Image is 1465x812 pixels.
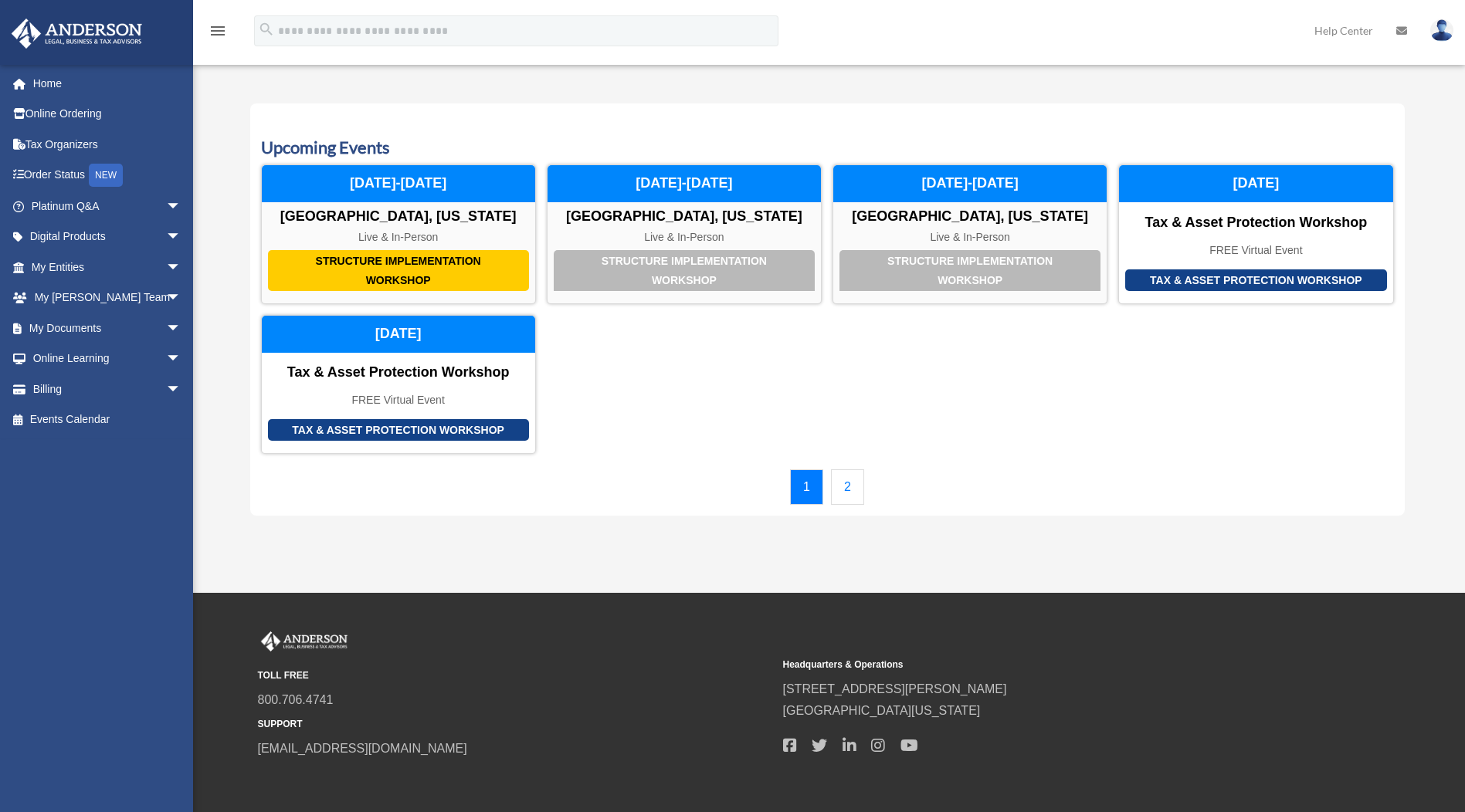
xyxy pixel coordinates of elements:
[831,469,864,505] a: 2
[11,129,205,160] a: Tax Organizers
[11,374,205,404] a: Billingarrow_drop_down
[547,164,822,304] a: Structure Implementation Workshop [GEOGRAPHIC_DATA], [US_STATE] Live & In-Person [DATE]-[DATE]
[548,165,821,202] div: [DATE]-[DATE]
[261,136,1394,160] h3: Upcoming Events
[790,469,823,505] a: 1
[11,313,205,343] a: My Documentsarrow_drop_down
[268,250,529,291] div: Structure Implementation Workshop
[548,208,821,225] div: [GEOGRAPHIC_DATA], [US_STATE]
[11,283,205,313] a: My [PERSON_NAME] Teamarrow_drop_down
[262,316,535,353] div: [DATE]
[11,99,205,130] a: Online Ordering
[1125,269,1386,292] div: Tax & Asset Protection Workshop
[262,165,535,202] div: [DATE]-[DATE]
[554,250,815,291] div: Structure Implementation Workshop
[258,668,772,684] small: TOLL FREE
[258,631,351,651] img: Anderson Advisors Platinum Portal
[1119,244,1392,257] div: FREE Virtual Event
[261,315,536,454] a: Tax & Asset Protection Workshop Tax & Asset Protection Workshop FREE Virtual Event [DATE]
[7,19,147,49] img: Anderson Advisors Platinum Portal
[833,231,1107,244] div: Live & In-Person
[783,657,1297,673] small: Headquarters & Operations
[262,208,535,225] div: [GEOGRAPHIC_DATA], [US_STATE]
[1118,164,1393,304] a: Tax & Asset Protection Workshop Tax & Asset Protection Workshop FREE Virtual Event [DATE]
[209,27,227,40] a: menu
[258,21,275,38] i: search
[166,374,197,405] span: arrow_drop_down
[839,250,1100,291] div: Structure Implementation Workshop
[166,313,197,344] span: arrow_drop_down
[548,231,821,244] div: Live & In-Person
[11,68,205,99] a: Home
[89,164,123,187] div: NEW
[833,165,1107,202] div: [DATE]-[DATE]
[258,716,772,732] small: SUPPORT
[783,682,1007,695] a: [STREET_ADDRESS][PERSON_NAME]
[209,22,227,40] i: menu
[166,343,197,375] span: arrow_drop_down
[166,191,197,222] span: arrow_drop_down
[1119,165,1392,202] div: [DATE]
[262,231,535,244] div: Live & In-Person
[833,208,1107,225] div: [GEOGRAPHIC_DATA], [US_STATE]
[258,693,334,706] a: 800.706.4741
[262,394,535,407] div: FREE Virtual Event
[783,704,981,717] a: [GEOGRAPHIC_DATA][US_STATE]
[262,364,535,381] div: Tax & Asset Protection Workshop
[11,404,197,435] a: Events Calendar
[1119,215,1392,232] div: Tax & Asset Protection Workshop
[833,164,1107,304] a: Structure Implementation Workshop [GEOGRAPHIC_DATA], [US_STATE] Live & In-Person [DATE]-[DATE]
[166,252,197,283] span: arrow_drop_down
[261,164,536,304] a: Structure Implementation Workshop [GEOGRAPHIC_DATA], [US_STATE] Live & In-Person [DATE]-[DATE]
[268,419,529,442] div: Tax & Asset Protection Workshop
[11,191,205,222] a: Platinum Q&Aarrow_drop_down
[166,222,197,253] span: arrow_drop_down
[11,160,205,191] a: Order StatusNEW
[258,742,467,755] a: [EMAIL_ADDRESS][DOMAIN_NAME]
[11,222,205,252] a: Digital Productsarrow_drop_down
[1430,19,1453,42] img: User Pic
[11,343,205,374] a: Online Learningarrow_drop_down
[166,283,197,314] span: arrow_drop_down
[11,252,205,283] a: My Entitiesarrow_drop_down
